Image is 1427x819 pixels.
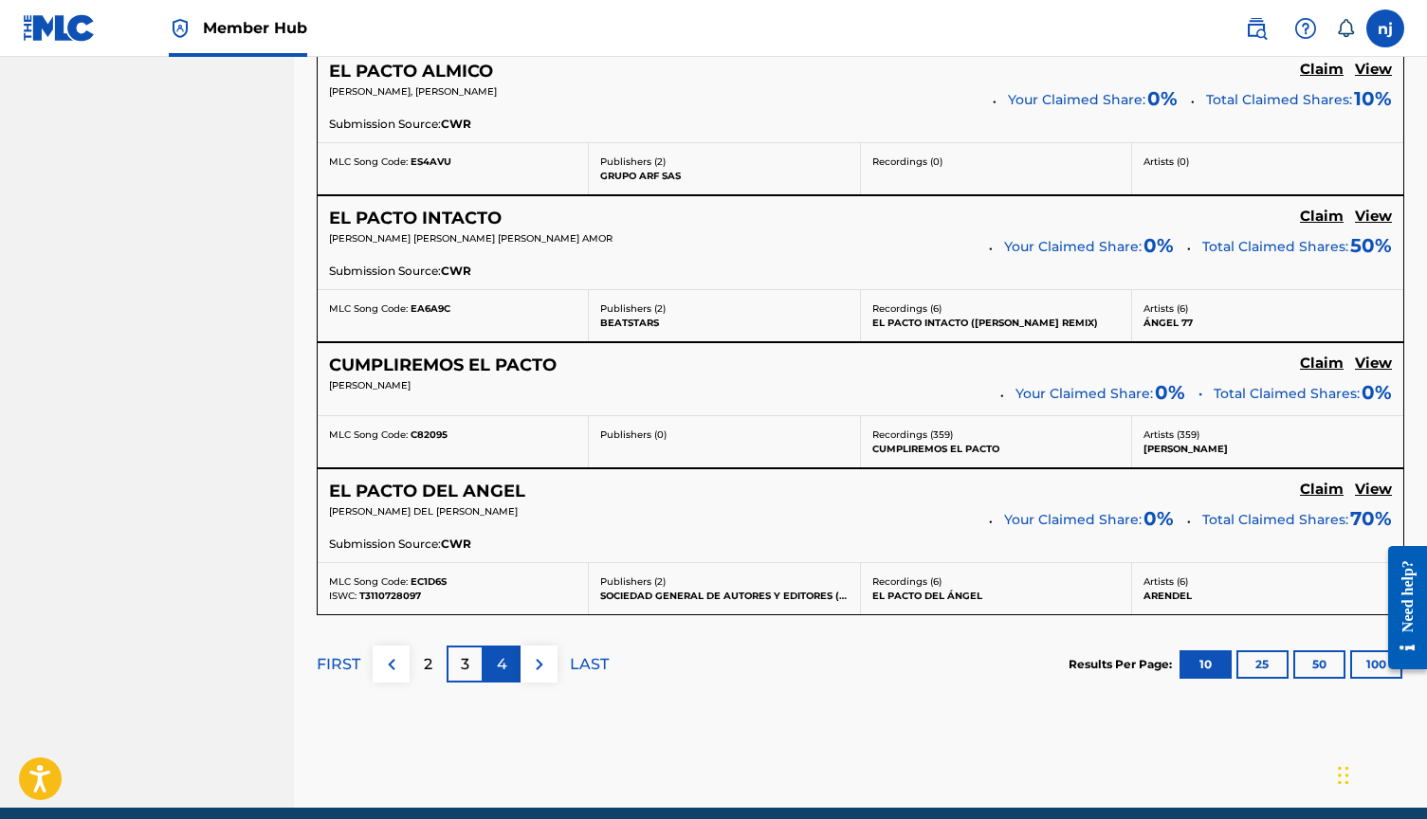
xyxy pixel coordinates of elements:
[1143,301,1392,316] p: Artists ( 6 )
[600,155,848,169] p: Publishers ( 2 )
[1143,589,1392,603] p: ARENDEL
[329,85,497,98] span: [PERSON_NAME], [PERSON_NAME]
[441,536,471,553] span: CWR
[329,536,441,553] span: Submission Source:
[600,169,848,183] p: GRUPO ARF SAS
[872,428,1120,442] p: Recordings ( 359 )
[441,116,471,133] span: CWR
[1355,208,1392,226] h5: View
[600,301,848,316] p: Publishers ( 2 )
[329,263,441,280] span: Submission Source:
[411,155,451,168] span: ES4AVU
[1206,91,1352,108] span: Total Claimed Shares:
[329,355,557,376] h5: CUMPLIREMOS EL PACTO
[1350,231,1392,260] span: 50 %
[1350,650,1402,679] button: 100
[1355,61,1392,79] h5: View
[872,155,1120,169] p: Recordings ( 0 )
[329,232,613,245] span: [PERSON_NAME] [PERSON_NAME] [PERSON_NAME] AMOR
[1245,17,1268,40] img: search
[1300,481,1344,499] h5: Claim
[1354,84,1392,113] span: 10 %
[1300,61,1344,79] h5: Claim
[1143,428,1392,442] p: Artists ( 359 )
[1202,238,1348,255] span: Total Claimed Shares:
[570,653,609,676] p: LAST
[1355,355,1392,373] h5: View
[1362,378,1392,407] span: 0%
[329,116,441,133] span: Submission Source:
[411,428,448,441] span: C82095
[359,590,421,602] span: T3110728097
[329,575,408,588] span: MLC Song Code:
[1069,656,1177,673] p: Results Per Page:
[329,481,525,502] h5: EL PACTO DEL ANGEL
[600,589,848,603] p: SOCIEDAD GENERAL DE AUTORES Y EDITORES (SGAE)
[169,17,192,40] img: Top Rightsholder
[1202,511,1348,528] span: Total Claimed Shares:
[600,574,848,589] p: Publishers ( 2 )
[1355,61,1392,82] a: View
[329,208,502,229] h5: EL PACTO INTACTO
[1143,442,1392,456] p: [PERSON_NAME]
[1236,650,1289,679] button: 25
[1143,155,1392,169] p: Artists ( 0 )
[329,590,357,602] span: ISWC:
[1143,316,1392,330] p: ÁNGEL 77
[1355,481,1392,499] h5: View
[528,653,551,676] img: right
[497,653,507,676] p: 4
[1214,384,1360,404] span: Total Claimed Shares:
[1155,378,1185,407] span: 0 %
[1287,9,1325,47] div: Help
[872,442,1120,456] p: CUMPLIREMOS EL PACTO
[380,653,403,676] img: left
[1147,84,1178,113] span: 0 %
[329,302,408,315] span: MLC Song Code:
[1180,650,1232,679] button: 10
[872,316,1120,330] p: EL PACTO INTACTO ([PERSON_NAME] REMIX)
[329,61,493,82] h5: EL PACTO ALMICO
[872,574,1120,589] p: Recordings ( 6 )
[600,428,848,442] p: Publishers ( 0 )
[1338,747,1349,804] div: Drag
[329,155,408,168] span: MLC Song Code:
[1366,9,1404,47] div: User Menu
[1004,510,1142,530] span: Your Claimed Share:
[1300,355,1344,373] h5: Claim
[317,653,360,676] p: FIRST
[441,263,471,280] span: CWR
[1015,384,1153,404] span: Your Claimed Share:
[1004,237,1142,257] span: Your Claimed Share:
[600,316,848,330] p: BEATSTARS
[329,379,411,391] span: [PERSON_NAME]
[1332,728,1427,819] iframe: Chat Widget
[1355,208,1392,228] a: View
[329,428,408,441] span: MLC Song Code:
[1350,504,1392,533] span: 70 %
[329,505,518,518] span: [PERSON_NAME] DEL [PERSON_NAME]
[203,17,307,39] span: Member Hub
[1300,208,1344,226] h5: Claim
[1374,530,1427,686] iframe: Resource Center
[1294,17,1317,40] img: help
[1143,231,1174,260] span: 0 %
[411,575,447,588] span: EC1D6S
[872,301,1120,316] p: Recordings ( 6 )
[1143,574,1392,589] p: Artists ( 6 )
[872,589,1120,603] p: EL PACTO DEL ÁNGEL
[1143,504,1174,533] span: 0 %
[1355,481,1392,501] a: View
[1237,9,1275,47] a: Public Search
[461,653,469,676] p: 3
[424,653,432,676] p: 2
[1355,355,1392,375] a: View
[1336,19,1355,38] div: Notifications
[411,302,450,315] span: EA6A9C
[1008,90,1145,110] span: Your Claimed Share:
[23,14,96,42] img: MLC Logo
[1293,650,1345,679] button: 50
